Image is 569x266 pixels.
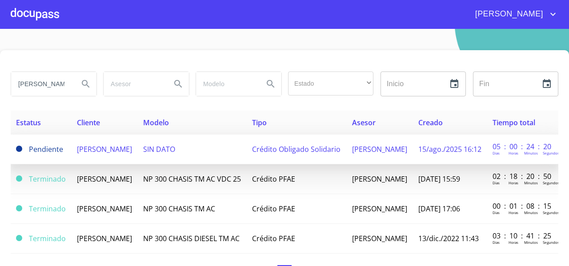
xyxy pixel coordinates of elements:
span: [DATE] 15:59 [418,174,460,184]
span: Crédito PFAE [252,174,295,184]
p: 05 : 00 : 24 : 20 [493,142,553,151]
span: [PERSON_NAME] [77,174,132,184]
p: Minutos [524,210,538,215]
p: Dias [493,240,500,245]
input: search [196,72,256,96]
span: SIN DATO [143,144,175,154]
span: Tiempo total [493,118,535,127]
p: Minutos [524,240,538,245]
button: Search [260,73,281,95]
span: Creado [418,118,443,127]
p: 03 : 10 : 41 : 25 [493,231,553,241]
p: Horas [509,240,518,245]
p: Minutos [524,151,538,155]
span: Cliente [77,118,100,127]
span: [PERSON_NAME] [352,204,407,214]
span: Modelo [143,118,169,127]
span: Pendiente [16,146,22,152]
span: Terminado [16,205,22,211]
span: Pendiente [29,144,63,154]
span: 15/ago./2025 16:12 [418,144,481,154]
input: search [11,72,72,96]
span: Terminado [29,204,66,214]
p: Horas [509,180,518,185]
button: account of current user [469,7,558,21]
p: Dias [493,210,500,215]
span: 13/dic./2022 11:43 [418,234,479,243]
span: NP 300 CHASIS TM AC VDC 25 [143,174,241,184]
p: Dias [493,151,500,155]
span: Asesor [352,118,376,127]
span: Estatus [16,118,41,127]
p: Horas [509,210,518,215]
p: Segundos [543,240,559,245]
p: Segundos [543,180,559,185]
span: Crédito PFAE [252,234,295,243]
span: [PERSON_NAME] [352,174,407,184]
span: NP 300 CHASIS TM AC [143,204,215,214]
span: [PERSON_NAME] [77,204,132,214]
p: 00 : 01 : 08 : 15 [493,201,553,211]
span: Crédito PFAE [252,204,295,214]
span: [PERSON_NAME] [352,234,407,243]
p: Minutos [524,180,538,185]
span: Terminado [29,174,66,184]
span: Crédito Obligado Solidario [252,144,341,154]
span: Terminado [16,175,22,182]
span: [PERSON_NAME] [469,7,548,21]
span: Terminado [16,235,22,241]
span: [PERSON_NAME] [77,234,132,243]
span: [PERSON_NAME] [352,144,407,154]
p: Segundos [543,151,559,155]
p: Segundos [543,210,559,215]
div: ​ [288,71,373,95]
span: Terminado [29,234,66,243]
span: NP 300 CHASIS DIESEL TM AC [143,234,240,243]
button: Search [168,73,189,95]
button: Search [75,73,96,95]
p: Horas [509,151,518,155]
span: Tipo [252,118,267,127]
p: 02 : 18 : 20 : 50 [493,171,553,181]
span: [PERSON_NAME] [77,144,132,154]
span: [DATE] 17:06 [418,204,460,214]
p: Dias [493,180,500,185]
input: search [104,72,164,96]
